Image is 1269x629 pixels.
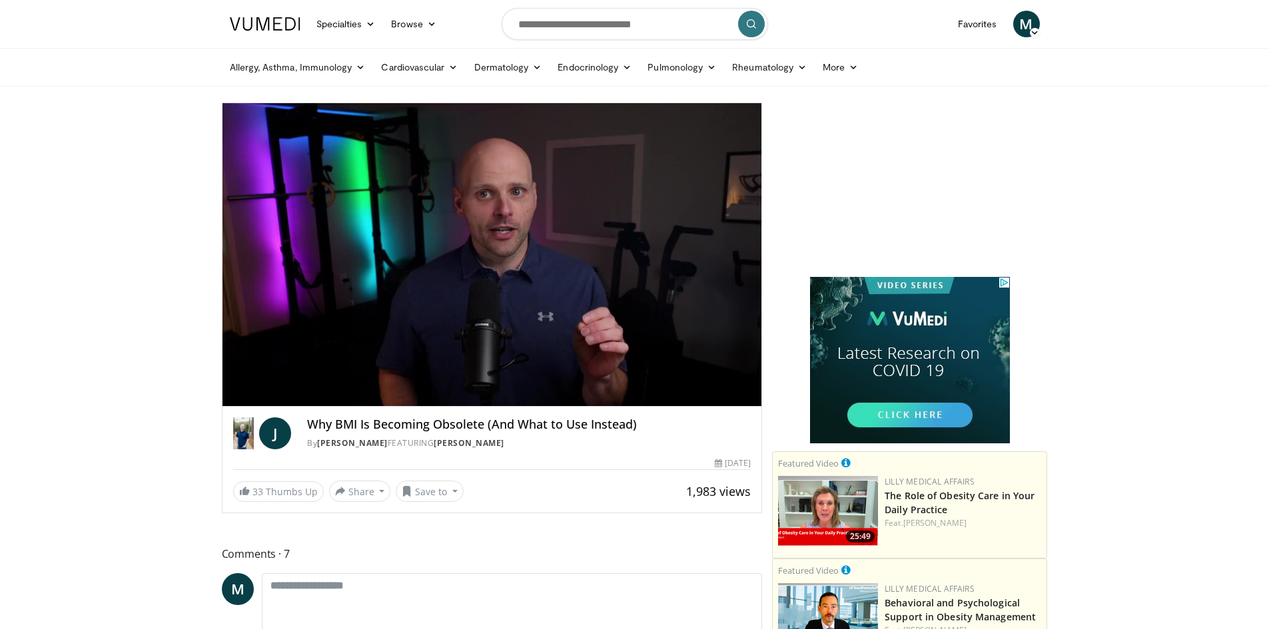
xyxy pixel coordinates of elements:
a: Pulmonology [639,54,724,81]
a: Dermatology [466,54,550,81]
a: 25:49 [778,476,878,546]
a: Cardiovascular [373,54,466,81]
a: [PERSON_NAME] [317,437,388,449]
a: Rheumatology [724,54,815,81]
a: 33 Thumbs Up [233,481,324,502]
button: Share [329,481,391,502]
span: Comments 7 [222,545,763,562]
span: 25:49 [846,530,875,542]
a: M [222,573,254,605]
small: Featured Video [778,564,839,576]
span: 1,983 views [686,483,751,499]
span: 33 [252,485,263,498]
a: Lilly Medical Affairs [885,583,975,594]
a: Allergy, Asthma, Immunology [222,54,374,81]
img: VuMedi Logo [230,17,300,31]
div: [DATE] [715,457,751,469]
video-js: Video Player [222,103,762,407]
div: By FEATURING [307,437,751,449]
div: Feat. [885,517,1041,529]
a: M [1013,11,1040,37]
input: Search topics, interventions [502,8,768,40]
a: Specialties [308,11,384,37]
a: Endocrinology [550,54,639,81]
iframe: Advertisement [810,277,1010,443]
a: [PERSON_NAME] [434,437,504,449]
a: [PERSON_NAME] [903,517,967,528]
button: Save to [396,481,464,502]
a: Browse [383,11,444,37]
a: Lilly Medical Affairs [885,476,975,487]
h4: Why BMI Is Becoming Obsolete (And What to Use Instead) [307,417,751,432]
a: The Role of Obesity Care in Your Daily Practice [885,489,1035,516]
a: J [259,417,291,449]
small: Featured Video [778,457,839,469]
img: e1208b6b-349f-4914-9dd7-f97803bdbf1d.png.150x105_q85_crop-smart_upscale.png [778,476,878,546]
img: Dr. Jordan Rennicke [233,417,254,449]
a: Favorites [950,11,1005,37]
iframe: Advertisement [810,103,1010,269]
a: Behavioral and Psychological Support in Obesity Management [885,596,1036,623]
a: More [815,54,866,81]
